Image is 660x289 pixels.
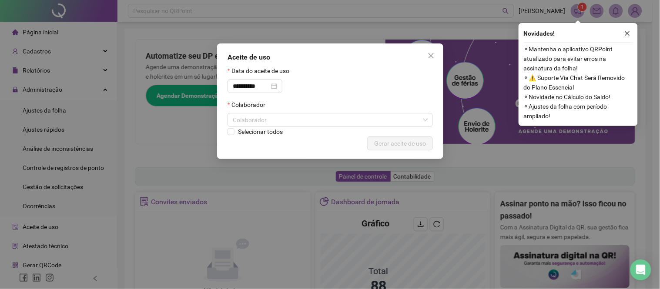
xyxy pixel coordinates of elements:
[524,92,633,102] span: ⚬ Novidade no Cálculo do Saldo!
[524,29,555,38] span: Novidades !
[428,52,435,59] span: close
[228,52,433,63] div: Aceite de uso
[228,66,295,76] label: Data do aceite de uso
[624,30,630,37] span: close
[524,102,633,121] span: ⚬ Ajustes da folha com período ampliado!
[630,259,651,280] div: Open Intercom Messenger
[238,128,283,135] span: Selecionar todos
[228,100,271,110] label: Colaborador
[424,49,438,63] button: Close
[367,136,433,150] button: Gerar aceite de uso
[524,44,633,73] span: ⚬ Mantenha o aplicativo QRPoint atualizado para evitar erros na assinatura da folha!
[524,73,633,92] span: ⚬ ⚠️ Suporte Via Chat Será Removido do Plano Essencial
